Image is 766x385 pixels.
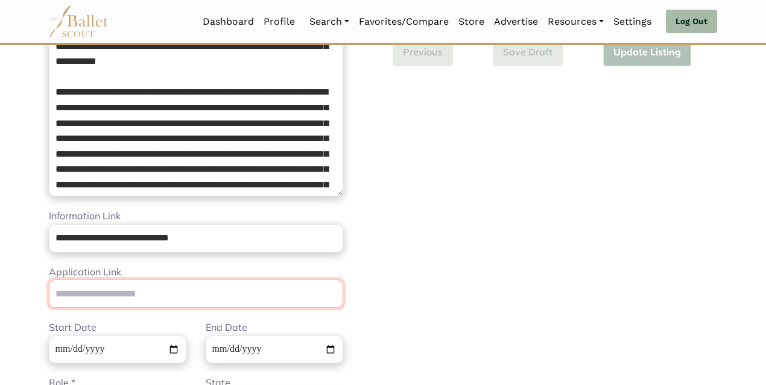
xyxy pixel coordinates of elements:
[666,10,717,34] a: Log Out
[543,9,609,34] a: Resources
[206,320,247,336] label: End Date
[454,9,489,34] a: Store
[609,9,656,34] a: Settings
[49,264,121,280] label: Application Link
[259,9,300,34] a: Profile
[354,9,454,34] a: Favorites/Compare
[198,9,259,34] a: Dashboard
[305,9,354,34] a: Search
[489,9,543,34] a: Advertise
[49,320,97,336] label: Start Date
[49,208,121,224] label: Information Link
